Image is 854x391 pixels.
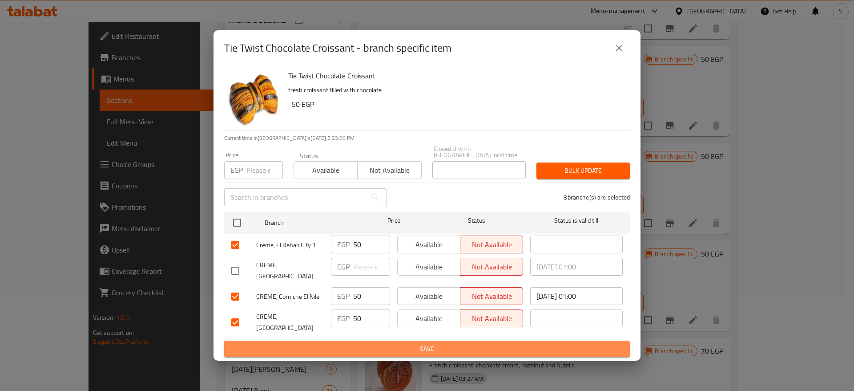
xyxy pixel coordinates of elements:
button: Not available [460,310,523,327]
input: Please enter price [353,310,390,327]
span: Available [298,164,354,177]
h2: Tie Twist Chocolate Croissant - branch specific item [224,41,451,55]
input: Please enter price [353,287,390,305]
span: CREME, Corniche El Nile [256,291,324,302]
span: CREME, [GEOGRAPHIC_DATA] [256,311,324,334]
img: Tie Twist Chocolate Croissant [224,69,281,126]
button: Not available [460,287,523,305]
input: Please enter price [353,258,390,276]
button: close [608,37,630,59]
p: Current time in [GEOGRAPHIC_DATA] is [DATE] 5:33:00 PM [224,134,630,142]
button: Not available [460,236,523,253]
span: Creme, El Rehab City 1 [256,240,324,251]
span: Branch [265,217,357,228]
span: Available [401,290,457,303]
span: Bulk update [544,165,623,176]
span: Status is valid till [530,215,623,226]
span: Status [431,215,523,226]
button: Available [397,287,460,305]
button: Available [397,310,460,327]
span: Not available [464,238,520,251]
h6: Tie Twist Chocolate Croissant [288,69,623,82]
span: Save [231,343,623,354]
span: Not available [361,164,418,177]
h6: 50 EGP [292,98,623,110]
button: Save [224,341,630,357]
span: Available [401,238,457,251]
span: Available [401,312,457,325]
span: CREME, [GEOGRAPHIC_DATA] [256,260,324,282]
p: EGP [230,165,243,175]
input: Please enter price [353,236,390,253]
button: Bulk update [536,163,630,179]
button: Not available [357,161,421,179]
p: EGP [337,239,350,250]
p: EGP [337,313,350,324]
span: Price [364,215,423,226]
input: Please enter price [246,161,283,179]
p: 3 branche(s) are selected [564,193,630,202]
p: EGP [337,291,350,301]
span: Not available [464,290,520,303]
button: Available [294,161,358,179]
span: Not available [464,312,520,325]
button: Available [397,236,460,253]
p: EGP [337,261,350,272]
p: fresh croissant filled with chocolate [288,85,623,96]
input: Search in branches [224,188,367,206]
